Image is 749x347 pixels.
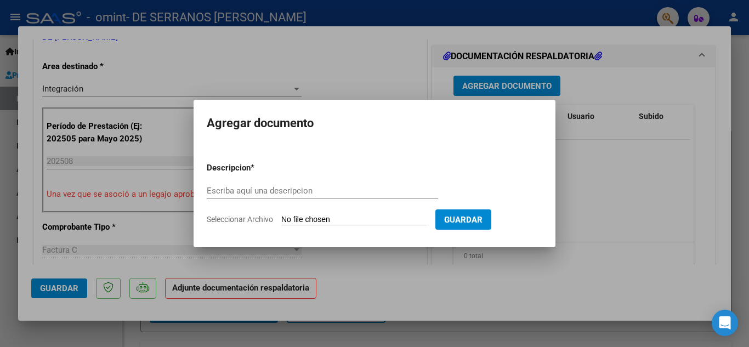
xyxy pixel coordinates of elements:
div: Open Intercom Messenger [712,310,738,336]
p: Descripcion [207,162,308,174]
span: Seleccionar Archivo [207,215,273,224]
button: Guardar [435,209,491,230]
span: Guardar [444,215,483,225]
h2: Agregar documento [207,113,542,134]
